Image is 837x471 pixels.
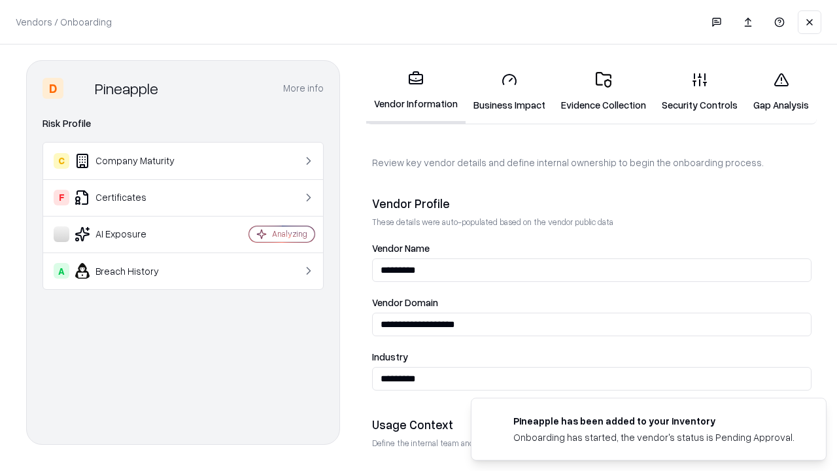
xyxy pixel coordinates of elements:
[553,61,654,122] a: Evidence Collection
[95,78,158,99] div: Pineapple
[372,196,811,211] div: Vendor Profile
[54,190,210,205] div: Certificates
[372,438,811,449] p: Define the internal team and reason for using this vendor. This helps assess business relevance a...
[372,352,811,362] label: Industry
[54,153,69,169] div: C
[54,190,69,205] div: F
[372,217,811,228] p: These details were auto-populated based on the vendor public data
[283,77,324,100] button: More info
[16,15,112,29] p: Vendors / Onboarding
[372,298,811,307] label: Vendor Domain
[372,156,811,169] p: Review key vendor details and define internal ownership to begin the onboarding process.
[43,116,324,131] div: Risk Profile
[366,60,466,124] a: Vendor Information
[54,263,210,279] div: Breach History
[54,263,69,279] div: A
[466,61,553,122] a: Business Impact
[69,78,90,99] img: Pineapple
[54,153,210,169] div: Company Maturity
[372,243,811,253] label: Vendor Name
[272,228,307,239] div: Analyzing
[745,61,817,122] a: Gap Analysis
[513,414,794,428] div: Pineapple has been added to your inventory
[43,78,63,99] div: D
[372,417,811,432] div: Usage Context
[513,430,794,444] div: Onboarding has started, the vendor's status is Pending Approval.
[654,61,745,122] a: Security Controls
[487,414,503,430] img: pineappleenergy.com
[54,226,210,242] div: AI Exposure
